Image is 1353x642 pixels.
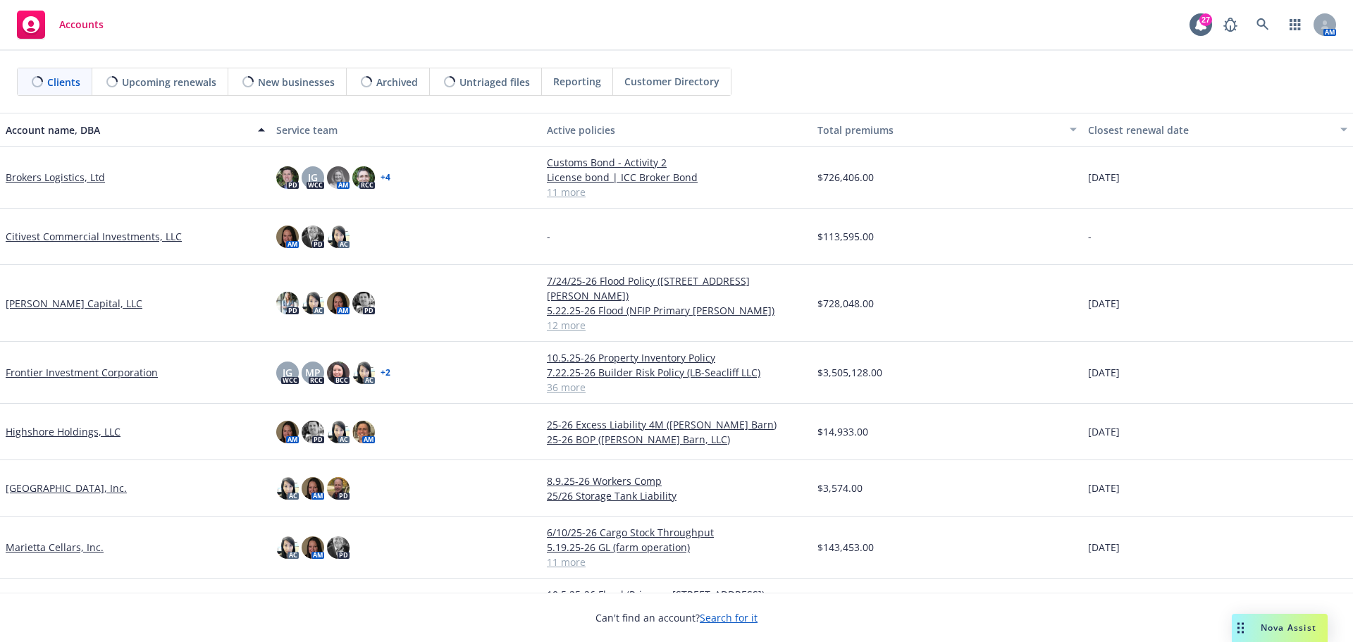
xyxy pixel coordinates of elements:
a: Report a Bug [1216,11,1244,39]
img: photo [327,166,350,189]
a: 36 more [547,380,806,395]
span: Clients [47,75,80,89]
span: Upcoming renewals [122,75,216,89]
a: 10.5.25-26 Flood (Primary -[STREET_ADDRESS]) [547,587,806,602]
div: Service team [276,123,536,137]
span: New businesses [258,75,335,89]
img: photo [352,292,375,314]
span: - [547,229,550,244]
span: $3,505,128.00 [817,365,882,380]
img: photo [327,421,350,443]
img: photo [276,421,299,443]
span: [DATE] [1088,296,1120,311]
a: Search [1249,11,1277,39]
a: Search for it [700,611,758,624]
img: photo [327,226,350,248]
img: photo [327,362,350,384]
img: photo [327,292,350,314]
span: $14,933.00 [817,424,868,439]
span: Accounts [59,19,104,30]
span: - [1088,229,1092,244]
a: Switch app [1281,11,1309,39]
img: photo [352,421,375,443]
button: Service team [271,113,541,147]
span: [DATE] [1088,424,1120,439]
a: Accounts [11,5,109,44]
a: Marietta Cellars, Inc. [6,540,104,555]
img: photo [327,536,350,559]
img: photo [276,477,299,500]
a: 10.5.25-26 Property Inventory Policy [547,350,806,365]
a: + 4 [381,173,390,182]
span: [DATE] [1088,540,1120,555]
div: Total premiums [817,123,1061,137]
span: Untriaged files [459,75,530,89]
div: Drag to move [1232,614,1249,642]
div: 27 [1199,13,1212,26]
div: Account name, DBA [6,123,249,137]
a: 6/10/25-26 Cargo Stock Throughput [547,525,806,540]
img: photo [352,362,375,384]
a: 25-26 Excess Liability 4M ([PERSON_NAME] Barn) [547,417,806,432]
a: Brokers Logistics, Ltd [6,170,105,185]
a: 5.19.25-26 GL (farm operation) [547,540,806,555]
span: Archived [376,75,418,89]
a: License bond | ICC Broker Bond [547,170,806,185]
img: photo [327,477,350,500]
a: 25/26 Storage Tank Liability [547,488,806,503]
a: 5.22.25-26 Flood (NFIP Primary [PERSON_NAME]) [547,303,806,318]
span: [DATE] [1088,481,1120,495]
img: photo [276,166,299,189]
span: Reporting [553,74,601,89]
span: [DATE] [1088,365,1120,380]
button: Closest renewal date [1082,113,1353,147]
div: Active policies [547,123,806,137]
a: 25-26 BOP ([PERSON_NAME] Barn, LLC) [547,432,806,447]
img: photo [276,292,299,314]
span: $113,595.00 [817,229,874,244]
a: Customs Bond - Activity 2 [547,155,806,170]
span: JG [308,170,318,185]
img: photo [302,536,324,559]
img: photo [302,477,324,500]
span: JG [283,365,292,380]
button: Nova Assist [1232,614,1328,642]
a: 12 more [547,318,806,333]
span: [DATE] [1088,170,1120,185]
a: Citivest Commercial Investments, LLC [6,229,182,244]
a: [GEOGRAPHIC_DATA], Inc. [6,481,127,495]
span: $726,406.00 [817,170,874,185]
span: MP [305,365,321,380]
img: photo [276,536,299,559]
span: Nova Assist [1261,622,1316,634]
span: $728,048.00 [817,296,874,311]
span: Customer Directory [624,74,719,89]
img: photo [302,292,324,314]
button: Active policies [541,113,812,147]
a: Highshore Holdings, LLC [6,424,121,439]
span: Can't find an account? [595,610,758,625]
button: Total premiums [812,113,1082,147]
img: photo [302,226,324,248]
img: photo [276,226,299,248]
a: 7.22.25-26 Builder Risk Policy (LB-Seacliff LLC) [547,365,806,380]
img: photo [352,166,375,189]
a: 8.9.25-26 Workers Comp [547,474,806,488]
img: photo [302,421,324,443]
a: 7/24/25-26 Flood Policy ([STREET_ADDRESS][PERSON_NAME]) [547,273,806,303]
a: + 2 [381,369,390,377]
span: $3,574.00 [817,481,863,495]
a: 11 more [547,185,806,199]
a: 11 more [547,555,806,569]
span: $143,453.00 [817,540,874,555]
a: [PERSON_NAME] Capital, LLC [6,296,142,311]
a: Frontier Investment Corporation [6,365,158,380]
div: Closest renewal date [1088,123,1332,137]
